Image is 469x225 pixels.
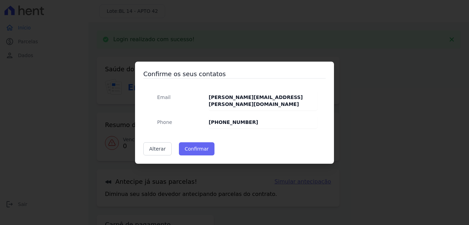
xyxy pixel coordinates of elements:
[157,94,171,100] span: translation missing: pt-BR.public.contracts.modal.confirmation.email
[157,119,172,125] span: translation missing: pt-BR.public.contracts.modal.confirmation.phone
[143,142,172,155] a: Alterar
[179,142,215,155] button: Confirmar
[143,70,326,78] h3: Confirme os seus contatos
[209,94,303,107] strong: [PERSON_NAME][EMAIL_ADDRESS][PERSON_NAME][DOMAIN_NAME]
[209,119,258,125] strong: [PHONE_NUMBER]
